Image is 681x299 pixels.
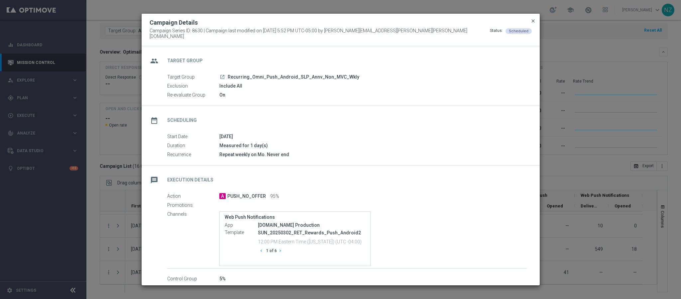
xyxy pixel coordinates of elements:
div: [DATE] [219,133,527,140]
i: chevron_right [278,248,283,253]
i: launch [220,74,225,80]
div: Include All [219,83,527,89]
h2: Campaign Details [150,19,198,27]
div: On [219,92,527,98]
span: Scheduled [509,29,528,33]
button: chevron_left [258,246,266,255]
p: SUN_20250302_RET_Rewards_Push_Android2 [258,230,365,236]
span: Campaign Series ID: 8630 | Campaign last modified on [DATE] 5:52 PM UTC-05:00 by [PERSON_NAME][EM... [150,28,490,39]
label: Control Group [167,276,219,282]
label: Promotions [167,202,219,208]
i: message [148,174,160,186]
h2: Execution Details [167,177,213,183]
span: 95% [270,193,279,199]
span: PUSH_NO_OFFER [227,193,266,199]
span: Recurring_Omni_Push_Android_SLP_Annv_Non_MVC_Wkly [228,74,359,80]
button: chevron_right [277,246,285,255]
label: Re-evaluate Group [167,92,219,98]
i: group [148,55,160,67]
div: 5% [219,275,527,282]
label: Target Group [167,74,219,80]
div: Repeat weekly on Mo. Never end [219,151,527,158]
label: Duration [167,143,219,149]
span: A [219,193,226,199]
label: Channels [167,211,219,217]
span: 1 of 6 [266,248,277,254]
div: [DOMAIN_NAME] Production [258,222,365,228]
label: Web Push Notifications [225,214,365,220]
i: chevron_left [259,248,264,253]
h2: Scheduling [167,117,197,124]
label: Recurrence [167,152,219,158]
label: Start Date [167,134,219,140]
label: Action [167,193,219,199]
a: launch [219,74,225,80]
colored-tag: Scheduled [506,28,532,33]
span: close [530,18,536,24]
div: Status: [490,28,503,39]
label: Exclusion [167,83,219,89]
i: date_range [148,115,160,127]
label: App [225,222,258,228]
label: Template [225,230,258,236]
div: Measured for 1 day(s) [219,142,527,149]
h2: Target Group [167,58,203,64]
p: 12:00 PM Eastern Time ([US_STATE]) (UTC -04:00) [258,238,365,245]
